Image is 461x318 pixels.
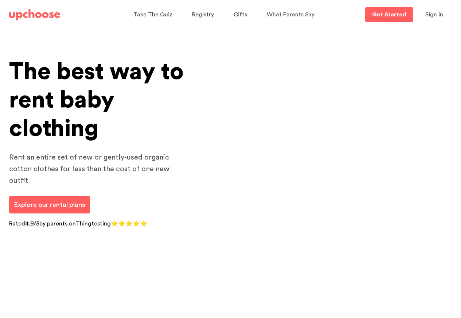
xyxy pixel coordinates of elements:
[234,8,249,22] a: Gifts
[76,221,111,227] a: Thingtesting
[9,221,25,227] span: Rated
[234,12,247,17] span: Gifts
[192,12,214,17] span: Registry
[425,12,443,17] span: Sign in
[9,9,60,20] img: UpChoose
[267,12,315,17] span: What Parents Say
[267,8,317,22] a: What Parents Say
[14,201,85,208] span: Explore our rental plans
[9,196,90,213] a: Explore our rental plans
[416,7,452,22] button: Sign in
[9,152,184,187] p: Rent an entire set of new or gently-used organic cotton clothes for less than the cost of one new...
[25,221,39,227] span: 4.9/5
[372,12,406,17] p: Get Started
[133,8,175,22] a: Take The Quiz
[9,60,184,140] span: The best way to rent baby clothing
[192,8,216,22] a: Registry
[111,221,147,227] span: ⭐⭐⭐⭐⭐
[9,7,60,22] a: UpChoose
[39,221,76,227] span: by parents on
[365,7,413,22] a: Get Started
[133,12,172,17] span: Take The Quiz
